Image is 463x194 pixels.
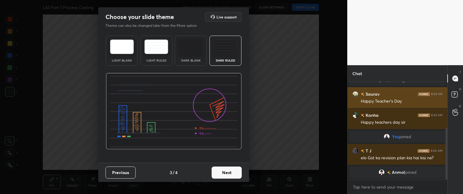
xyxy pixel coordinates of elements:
[213,40,237,54] img: darkRuledTheme.de295e13.svg
[352,91,358,97] img: 169c77b010ca4b2cbc3f9a3b6691949e.jpg
[361,119,443,126] div: Happy teachers day sir
[348,65,367,81] p: Chat
[175,169,178,176] h4: 4
[431,92,443,96] div: 8:03 AM
[179,59,203,62] div: Dark Blank
[431,113,443,117] div: 8:03 AM
[379,169,385,175] img: 3
[361,155,443,161] div: elo Gst ka revision plan kia hai kisi ne?
[361,114,364,117] img: no-rating-badge.077c3623.svg
[364,148,371,154] h6: T J
[348,82,447,180] div: grid
[173,169,175,176] h4: /
[106,23,203,28] p: Theme can also be changed later from the More option
[459,87,461,91] p: D
[361,98,443,104] div: Happy Teacher’s Day
[352,148,358,154] img: be583dc6cd58456db7f4e472398e0f3d.jpg
[405,170,417,175] span: joined
[144,59,169,62] div: Light Ruled
[106,13,174,21] h2: Choose your slide theme
[392,170,405,175] span: Anmol
[459,104,461,108] p: G
[364,91,380,97] h6: Saurav
[106,167,136,179] button: Previous
[110,59,134,62] div: Light Blank
[353,78,442,82] p: pihu, Sweety
[106,73,242,150] img: darkRuledThemeBanner.864f114c.svg
[213,59,238,62] div: Dark Ruled
[361,93,364,96] img: no-rating-badge.077c3623.svg
[392,134,399,139] span: You
[384,134,390,140] img: 78d879e9ade943c4a63fa74a256d960a.jpg
[352,112,358,118] img: 7ad9003b8ccd49869555ffbaa246c885.jpg
[387,171,391,174] img: no-rating-badge.077c3623.svg
[361,149,364,153] img: no-rating-badge.077c3623.svg
[459,70,461,75] p: T
[110,40,134,54] img: lightTheme.e5ed3b09.svg
[418,92,430,96] img: iconic-dark.1390631f.png
[216,15,237,19] h5: Live support
[170,169,172,176] h4: 3
[399,134,411,139] span: joined
[431,149,443,153] div: 8:04 AM
[417,149,430,153] img: iconic-dark.1390631f.png
[179,40,203,54] img: darkTheme.f0cc69e5.svg
[212,167,242,179] button: Next
[364,112,379,118] h6: Kanha
[418,113,430,117] img: iconic-dark.1390631f.png
[144,40,168,54] img: lightRuledTheme.5fabf969.svg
